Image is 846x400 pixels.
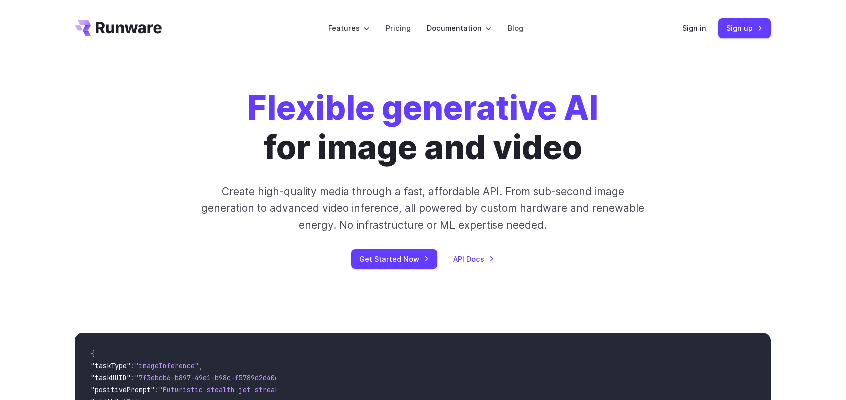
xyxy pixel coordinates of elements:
span: "7f3ebcb6-b897-49e1-b98c-f5789d2d40d7" [135,373,287,382]
span: "imageInference" [135,361,199,370]
label: Features [328,22,370,34]
span: { [91,349,95,358]
a: Get Started Now [351,249,437,269]
h1: for image and video [247,88,598,167]
a: Go to / [75,20,162,36]
span: : [131,373,135,382]
label: Documentation [427,22,492,34]
span: "Futuristic stealth jet streaking through a neon-lit cityscape with glowing purple exhaust" [159,385,523,394]
p: Create high-quality media through a fast, affordable API. From sub-second image generation to adv... [200,183,646,233]
span: : [155,385,159,394]
a: API Docs [453,253,494,265]
span: "positivePrompt" [91,385,155,394]
a: Sign up [718,18,771,38]
a: Pricing [386,22,411,34]
a: Sign in [682,22,706,34]
a: Blog [508,22,523,34]
strong: Flexible generative AI [247,88,598,128]
span: : [131,361,135,370]
span: "taskType" [91,361,131,370]
span: , [199,361,203,370]
span: "taskUUID" [91,373,131,382]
